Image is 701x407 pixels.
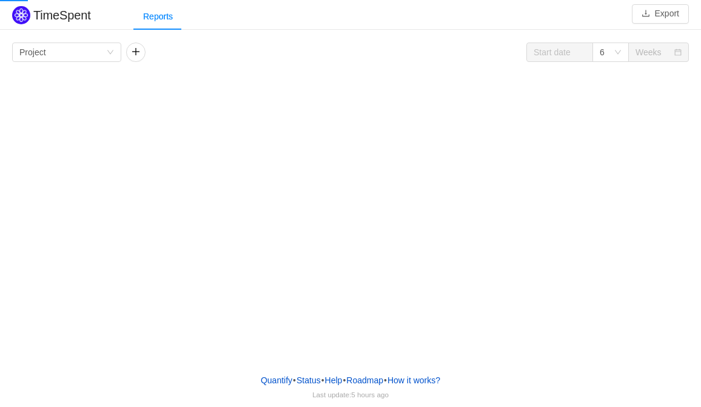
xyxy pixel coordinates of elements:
[12,6,30,24] img: Quantify logo
[346,371,384,389] a: Roadmap
[126,43,146,62] button: icon: plus
[133,3,183,30] div: Reports
[600,43,605,61] div: 6
[19,43,46,61] div: Project
[343,375,346,385] span: •
[387,371,441,389] button: How it works?
[632,4,689,24] button: icon: downloadExport
[384,375,387,385] span: •
[107,49,114,57] i: icon: down
[321,375,324,385] span: •
[526,43,593,62] input: Start date
[296,371,321,389] a: Status
[674,49,682,57] i: icon: calendar
[293,375,296,385] span: •
[33,9,91,22] h2: TimeSpent
[636,43,662,61] div: Weeks
[614,49,622,57] i: icon: down
[312,391,389,398] span: Last update:
[260,371,293,389] a: Quantify
[351,391,389,398] span: 5 hours ago
[324,371,343,389] a: Help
